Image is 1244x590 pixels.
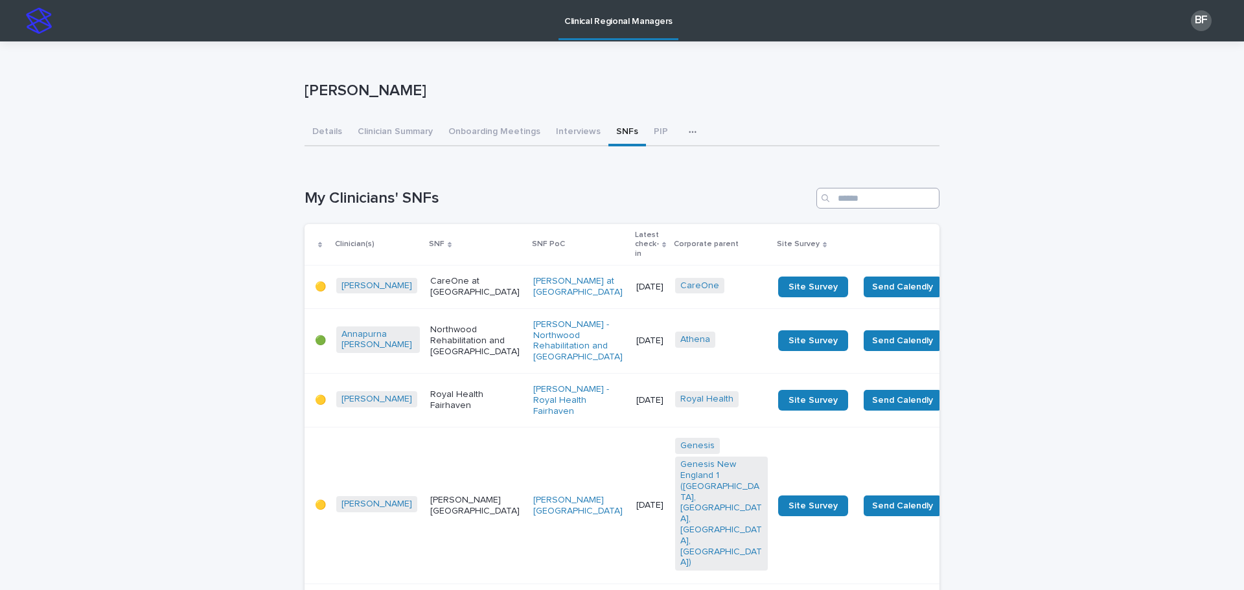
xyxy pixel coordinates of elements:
span: Send Calendly [872,499,933,512]
tr: 🟢Annapurna [PERSON_NAME] Northwood Rehabilitation and [GEOGRAPHIC_DATA][PERSON_NAME] - Northwood ... [305,308,1038,373]
a: Site Survey [778,330,848,351]
p: [DATE] [636,282,665,293]
a: [PERSON_NAME] [341,394,412,405]
tr: 🟡[PERSON_NAME] [PERSON_NAME][GEOGRAPHIC_DATA][PERSON_NAME][GEOGRAPHIC_DATA] [DATE]Genesis Genesis... [305,427,1038,584]
button: Onboarding Meetings [441,119,548,146]
p: 🟡 [315,282,326,293]
a: Genesis New England 1 ([GEOGRAPHIC_DATA], [GEOGRAPHIC_DATA], [GEOGRAPHIC_DATA], [GEOGRAPHIC_DATA]) [680,459,763,568]
span: Send Calendly [872,334,933,347]
a: Site Survey [778,495,848,516]
p: Clinician(s) [335,237,374,251]
span: Site Survey [789,282,838,291]
button: Send Calendly [864,390,941,411]
a: [PERSON_NAME] [341,499,412,510]
p: [DATE] [636,335,665,346]
p: 🟢 [315,335,326,346]
a: Genesis [680,440,715,451]
span: Site Survey [789,336,838,345]
p: [DATE] [636,395,665,406]
h1: My Clinicians' SNFs [305,189,811,208]
button: Interviews [548,119,608,146]
p: [DATE] [636,500,665,511]
button: Clinician Summary [350,119,441,146]
p: [PERSON_NAME] [305,82,934,100]
a: [PERSON_NAME] at [GEOGRAPHIC_DATA] [533,276,626,298]
button: SNFs [608,119,646,146]
a: Royal Health [680,394,733,405]
p: 🟡 [315,500,326,511]
button: Send Calendly [864,277,941,297]
a: [PERSON_NAME][GEOGRAPHIC_DATA] [533,495,626,517]
a: [PERSON_NAME] [341,280,412,291]
p: Northwood Rehabilitation and [GEOGRAPHIC_DATA] [430,324,523,357]
a: CareOne [680,280,719,291]
button: Send Calendly [864,330,941,351]
a: Site Survey [778,277,848,297]
a: [PERSON_NAME] - Northwood Rehabilitation and [GEOGRAPHIC_DATA] [533,319,626,363]
p: SNF PoC [532,237,565,251]
input: Search [816,188,939,209]
tr: 🟡[PERSON_NAME] Royal Health Fairhaven[PERSON_NAME] - Royal Health Fairhaven [DATE]Royal Health Si... [305,373,1038,427]
span: Site Survey [789,501,838,510]
button: Send Calendly [864,495,941,516]
p: Site Survey [777,237,820,251]
tr: 🟡[PERSON_NAME] CareOne at [GEOGRAPHIC_DATA][PERSON_NAME] at [GEOGRAPHIC_DATA] [DATE]CareOne Site ... [305,266,1038,309]
a: Annapurna [PERSON_NAME] [341,329,415,351]
p: Latest check-in [635,228,659,261]
p: [PERSON_NAME][GEOGRAPHIC_DATA] [430,495,523,517]
p: Royal Health Fairhaven [430,389,523,411]
img: stacker-logo-s-only.png [26,8,52,34]
a: Site Survey [778,390,848,411]
span: Send Calendly [872,394,933,407]
a: [PERSON_NAME] - Royal Health Fairhaven [533,384,626,416]
a: Athena [680,334,710,345]
button: PIP [646,119,676,146]
p: 🟡 [315,395,326,406]
span: Send Calendly [872,280,933,293]
p: CareOne at [GEOGRAPHIC_DATA] [430,276,523,298]
button: Details [305,119,350,146]
p: SNF [429,237,444,251]
span: Site Survey [789,396,838,405]
div: BF [1191,10,1212,31]
p: Corporate parent [674,237,739,251]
